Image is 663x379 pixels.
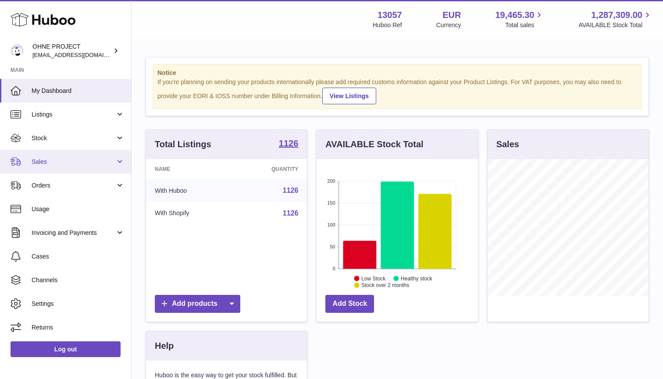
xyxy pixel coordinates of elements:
strong: 1126 [279,139,299,148]
h3: AVAILABLE Stock Total [325,138,423,150]
td: With Shopify [146,202,233,225]
a: 1126 [283,187,299,194]
strong: 13057 [378,9,402,21]
div: Currency [436,21,461,29]
text: 0 [333,266,335,271]
span: Cases [32,252,125,261]
span: 19,465.30 [495,9,534,21]
text: 50 [330,244,335,249]
img: support@ohneproject.com [11,44,24,57]
th: Name [146,159,233,179]
span: Channels [32,276,125,284]
h3: Sales [496,138,519,150]
text: 200 [327,178,335,184]
text: Stock over 2 months [361,282,409,288]
a: 19,465.30 Total sales [495,9,544,29]
span: Orders [32,181,115,190]
a: 1126 [279,139,299,149]
a: 1,287,309.00 AVAILABLE Stock Total [578,9,652,29]
h3: Help [155,340,174,352]
text: Low Stock [361,275,386,281]
strong: EUR [442,9,461,21]
span: Stock [32,134,115,142]
a: View Listings [322,88,376,104]
strong: Notice [157,69,637,77]
text: 150 [327,200,335,205]
span: 1,287,309.00 [591,9,642,21]
span: [EMAIL_ADDRESS][DOMAIN_NAME] [32,51,129,58]
span: Sales [32,158,115,166]
a: Add Stock [325,295,374,313]
span: Usage [32,205,125,213]
text: 100 [327,222,335,227]
a: 1126 [283,209,299,217]
a: Log out [11,341,121,357]
div: If you're planning on sending your products internationally please add required customs informati... [157,78,637,104]
span: Invoicing and Payments [32,229,115,237]
span: My Dashboard [32,87,125,95]
span: Settings [32,300,125,308]
td: With Huboo [146,179,233,202]
a: Add products [155,295,240,313]
span: Listings [32,110,115,119]
h3: Total Listings [155,138,211,150]
div: Huboo Ref [373,21,402,29]
div: OHNE PROJECT [32,43,111,59]
span: AVAILABLE Stock Total [578,21,652,29]
span: Returns [32,323,125,332]
text: Healthy stock [401,275,433,281]
span: Total sales [505,21,544,29]
th: Quantity [233,159,307,179]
